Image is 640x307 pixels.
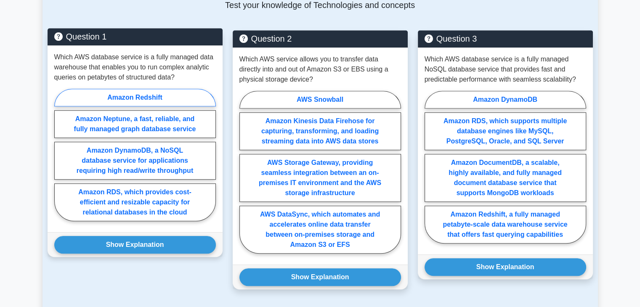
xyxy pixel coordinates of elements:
[54,89,216,106] label: Amazon Redshift
[239,206,401,254] label: AWS DataSync, which automates and accelerates online data transfer between on-premises storage an...
[425,54,586,85] p: Which AWS database service is a fully managed NoSQL database service that provides fast and predi...
[54,142,216,180] label: Amazon DynamoDB, a NoSQL database service for applications requiring high read/write throughput
[425,258,586,276] button: Show Explanation
[239,112,401,150] label: Amazon Kinesis Data Firehose for capturing, transforming, and loading streaming data into AWS dat...
[239,54,401,85] p: Which AWS service allows you to transfer data directly into and out of Amazon S3 or EBS using a p...
[54,236,216,254] button: Show Explanation
[54,52,216,82] p: Which AWS database service is a fully managed data warehouse that enables you to run complex anal...
[425,112,586,150] label: Amazon RDS, which supports multiple database engines like MySQL, PostgreSQL, Oracle, and SQL Server
[54,110,216,138] label: Amazon Neptune, a fast, reliable, and fully managed graph database service
[239,91,401,109] label: AWS Snowball
[425,34,586,44] h5: Question 3
[425,154,586,202] label: Amazon DocumentDB, a scalable, highly available, and fully managed document database service that...
[425,206,586,243] label: Amazon Redshift, a fully managed petabyte-scale data warehouse service that offers fast querying ...
[239,268,401,286] button: Show Explanation
[54,183,216,221] label: Amazon RDS, which provides cost-efficient and resizable capacity for relational databases in the ...
[54,32,216,42] h5: Question 1
[239,34,401,44] h5: Question 2
[425,91,586,109] label: Amazon DynamoDB
[239,154,401,202] label: AWS Storage Gateway, providing seamless integration between an on-premises IT environment and the...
